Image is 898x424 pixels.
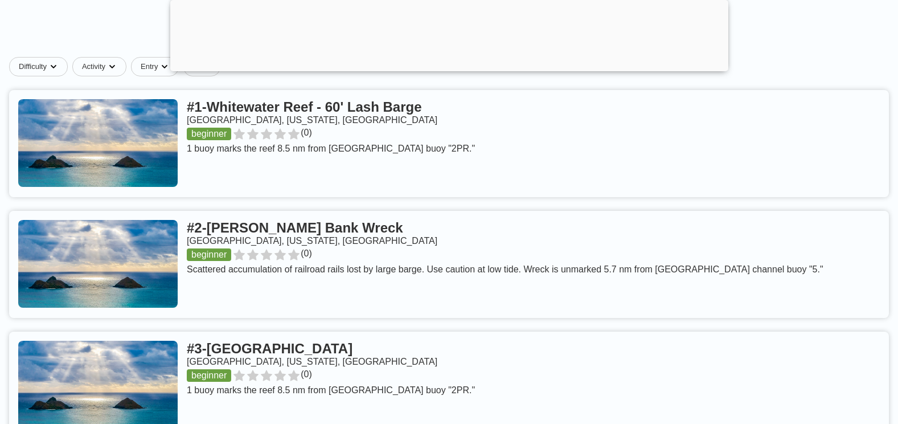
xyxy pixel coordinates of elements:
[141,62,158,71] span: Entry
[160,62,169,71] img: dropdown caret
[49,62,58,71] img: dropdown caret
[19,62,47,71] span: Difficulty
[131,57,183,76] button: Entrydropdown caret
[9,57,72,76] button: Difficultydropdown caret
[108,62,117,71] img: dropdown caret
[82,62,105,71] span: Activity
[72,57,131,76] button: Activitydropdown caret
